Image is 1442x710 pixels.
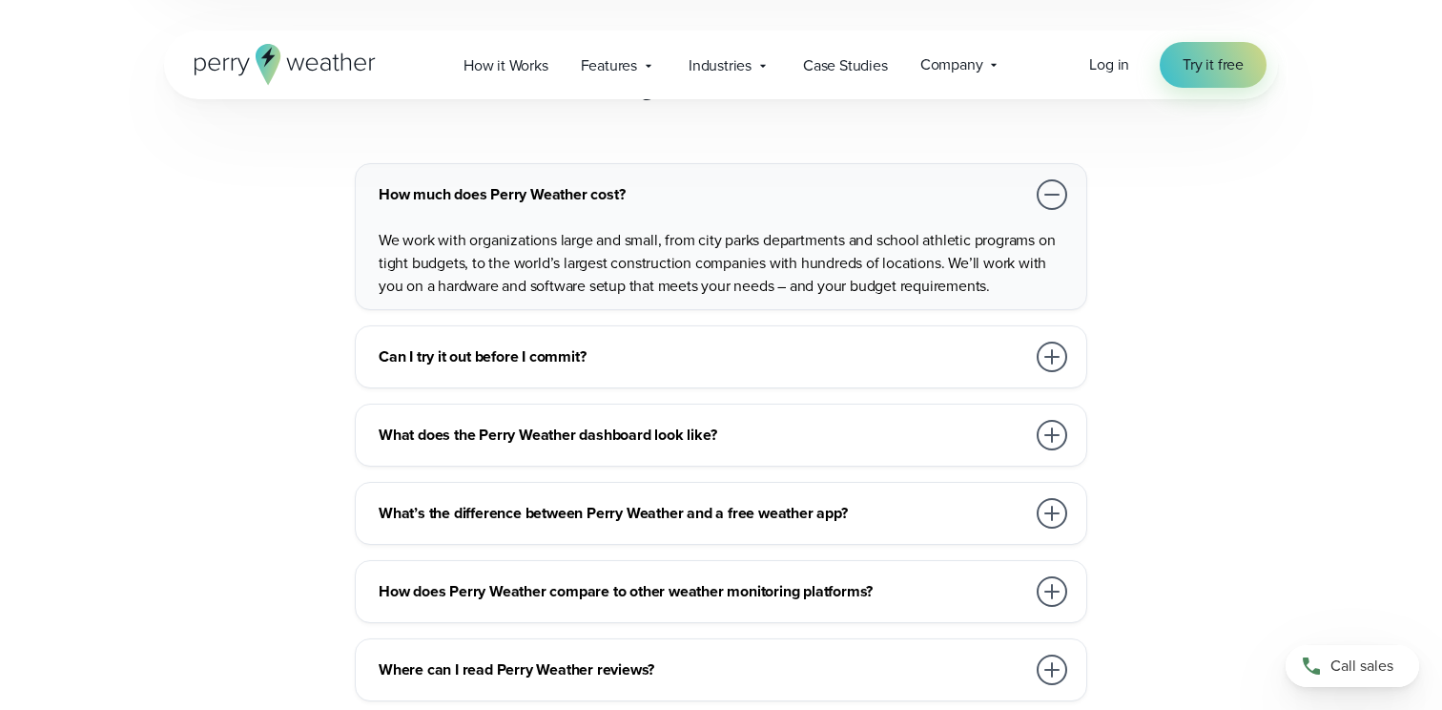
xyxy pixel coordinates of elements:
h3: How much does Perry Weather cost? [379,183,1025,206]
span: Company [920,53,983,76]
a: Try it free [1160,42,1267,88]
p: We work with organizations large and small, from city parks departments and school athletic progr... [379,229,1071,298]
span: Log in [1089,53,1129,75]
h3: Where can I read Perry Weather reviews? [379,658,1025,681]
h3: What’s the difference between Perry Weather and a free weather app? [379,502,1025,525]
a: Case Studies [787,46,904,85]
h3: What does the Perry Weather dashboard look like? [379,424,1025,447]
a: Call sales [1286,645,1419,687]
span: Features [581,54,637,77]
span: Try it free [1183,53,1244,76]
span: Industries [689,54,752,77]
h2: Frequently asked questions [453,49,989,102]
span: Case Studies [803,54,888,77]
span: Call sales [1330,655,1393,678]
a: How it Works [447,46,565,85]
span: How it Works [463,54,548,77]
h3: Can I try it out before I commit? [379,345,1025,368]
h3: How does Perry Weather compare to other weather monitoring platforms? [379,580,1025,603]
a: Log in [1089,53,1129,76]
